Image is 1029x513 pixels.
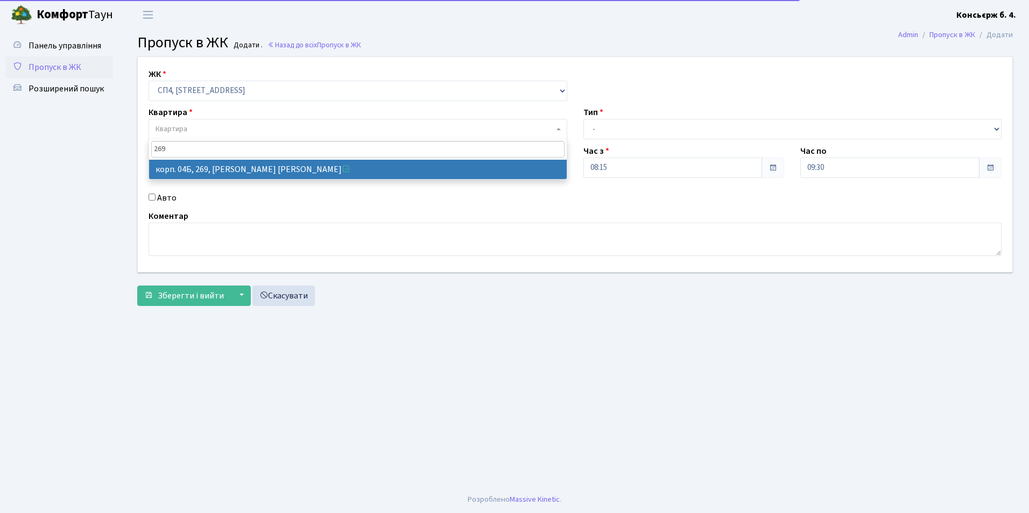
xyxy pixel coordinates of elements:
a: Панель управління [5,35,113,56]
small: Додати . [231,41,263,50]
button: Переключити навігацію [135,6,161,24]
span: Пропуск в ЖК [29,61,81,73]
a: Пропуск в ЖК [929,29,975,40]
b: Консьєрж б. 4. [956,9,1016,21]
span: Розширений пошук [29,83,104,95]
span: Квартира [156,124,187,134]
label: Тип [583,106,603,119]
li: Додати [975,29,1013,41]
a: Розширений пошук [5,78,113,99]
b: Комфорт [37,6,88,23]
a: Консьєрж б. 4. [956,9,1016,22]
label: Квартира [149,106,193,119]
label: Авто [157,191,177,204]
span: Таун [37,6,113,24]
span: Зберегти і вийти [158,290,224,302]
img: logo.png [11,4,32,26]
nav: breadcrumb [882,24,1029,46]
label: Коментар [149,210,188,223]
span: Пропуск в ЖК [317,40,361,50]
span: Панель управління [29,40,101,52]
a: Скасувати [252,286,315,306]
li: корп. 04Б, 269, [PERSON_NAME] [PERSON_NAME] [149,160,567,179]
span: Пропуск в ЖК [137,32,228,53]
a: Admin [898,29,918,40]
label: Час по [800,145,827,158]
button: Зберегти і вийти [137,286,231,306]
div: Розроблено . [468,494,561,505]
a: Назад до всіхПропуск в ЖК [267,40,361,50]
a: Massive Kinetic [510,494,560,505]
a: Пропуск в ЖК [5,56,113,78]
label: Час з [583,145,609,158]
label: ЖК [149,68,166,81]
